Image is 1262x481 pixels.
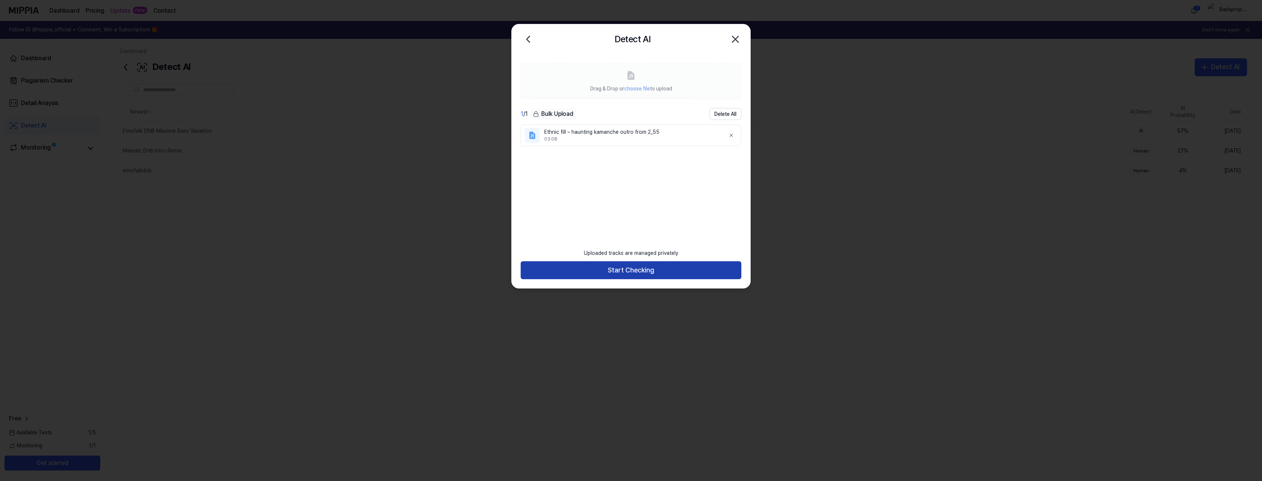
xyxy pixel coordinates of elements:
span: choose file [624,86,650,92]
h2: Detect AI [615,32,651,46]
div: Uploaded tracks are managed privately [579,245,683,262]
div: / 1 [521,110,528,118]
button: Start Checking [521,261,741,279]
div: Bulk Upload [531,109,576,119]
div: Ethnic fill – haunting kamanche outro from 2_55 [544,129,719,136]
span: Drag & Drop or to upload [590,86,672,92]
button: Bulk Upload [531,109,576,120]
span: 1 [521,110,523,117]
button: Delete All [710,108,741,120]
div: 03:08 [544,136,719,142]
